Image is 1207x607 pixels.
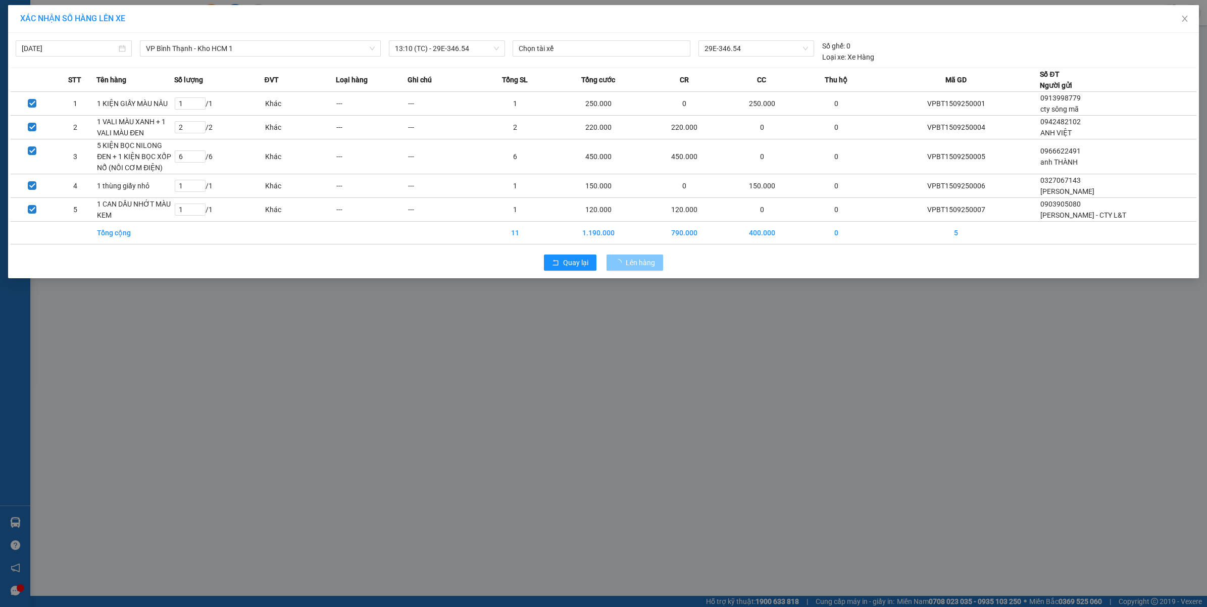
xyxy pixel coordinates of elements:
button: Close [1171,5,1199,33]
span: XÁC NHẬN SỐ HÀNG LÊN XE [20,14,125,23]
td: 0 [800,116,872,139]
td: --- [336,116,408,139]
td: --- [336,139,408,174]
span: Mã GD [945,74,967,85]
span: 29E-346.54 [705,41,808,56]
td: 450.000 [646,139,723,174]
div: 0 [822,40,850,52]
td: 1 thùng giấy nhỏ [96,174,174,198]
span: Số ghế: [822,40,845,52]
span: loading [615,259,626,266]
td: / 6 [174,139,265,174]
td: 0 [646,92,723,116]
td: Khác [265,116,336,139]
td: 220.000 [646,116,723,139]
td: 1.190.000 [551,222,645,244]
td: 2 [479,116,551,139]
td: 0 [723,139,800,174]
input: 15/09/2025 [22,43,117,54]
span: ĐVT [265,74,279,85]
span: Quay lại [563,257,588,268]
td: 5 [54,198,96,222]
td: 0 [800,139,872,174]
td: 450.000 [551,139,645,174]
td: 11 [479,222,551,244]
span: Tổng SL [502,74,528,85]
td: 220.000 [551,116,645,139]
td: Tổng cộng [96,222,174,244]
td: 2 [54,116,96,139]
span: ANH VIỆT [1040,129,1072,137]
td: 1 [479,92,551,116]
span: 0942482102 [1040,118,1081,126]
td: 0 [800,198,872,222]
td: / 1 [174,174,265,198]
span: Thu hộ [825,74,847,85]
span: CC [757,74,766,85]
span: rollback [552,259,559,267]
td: 1 [54,92,96,116]
td: --- [408,174,479,198]
button: rollbackQuay lại [544,255,596,271]
span: STT [68,74,81,85]
td: Khác [265,198,336,222]
td: 0 [646,174,723,198]
td: --- [408,198,479,222]
span: 0903905080 [1040,200,1081,208]
span: Tên hàng [96,74,126,85]
td: 120.000 [646,198,723,222]
span: 0966622491 [1040,147,1081,155]
div: Xe Hàng [822,52,874,63]
span: cty sông mã [1040,105,1079,113]
td: 1 [479,174,551,198]
td: / 1 [174,198,265,222]
span: VP Bình Thạnh - Kho HCM 1 [146,41,375,56]
td: 0 [723,116,800,139]
td: VPBT1509250001 [872,92,1040,116]
td: --- [336,174,408,198]
td: 5 KIỆN BỌC NILONG ĐEN + 1 KIỆN BỌC XỐP NỔ (NỒI CƠM ĐIỆN) [96,139,174,174]
td: 1 CAN DẦU NHỚT MÀU KEM [96,198,174,222]
td: Khác [265,139,336,174]
td: 250.000 [551,92,645,116]
span: Ghi chú [408,74,432,85]
div: Số ĐT Người gửi [1040,69,1072,91]
td: 120.000 [551,198,645,222]
td: 1 VALI MÀU XANH + 1 VALI MÀU ĐEN [96,116,174,139]
td: 5 [872,222,1040,244]
span: close [1181,15,1189,23]
td: 790.000 [646,222,723,244]
span: Số lượng [174,74,203,85]
td: --- [408,139,479,174]
td: VPBT1509250005 [872,139,1040,174]
span: anh THÀNH [1040,158,1078,166]
td: --- [408,92,479,116]
td: 1 KIỆN GIẤY MÀU NÂU [96,92,174,116]
td: 0 [800,174,872,198]
span: Tổng cước [581,74,615,85]
td: 150.000 [551,174,645,198]
td: 6 [479,139,551,174]
td: 400.000 [723,222,800,244]
span: down [369,45,375,52]
td: 0 [723,198,800,222]
span: Loại hàng [336,74,368,85]
td: Khác [265,174,336,198]
span: 0913998779 [1040,94,1081,102]
td: 4 [54,174,96,198]
td: / 2 [174,116,265,139]
td: Khác [265,92,336,116]
td: --- [336,198,408,222]
span: CR [680,74,689,85]
span: 13:10 (TC) - 29E-346.54 [395,41,499,56]
span: Loại xe: [822,52,846,63]
td: 150.000 [723,174,800,198]
td: VPBT1509250006 [872,174,1040,198]
td: --- [408,116,479,139]
button: Lên hàng [607,255,663,271]
td: 0 [800,222,872,244]
td: 3 [54,139,96,174]
td: 1 [479,198,551,222]
span: [PERSON_NAME] - CTY L&T [1040,211,1126,219]
td: 0 [800,92,872,116]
